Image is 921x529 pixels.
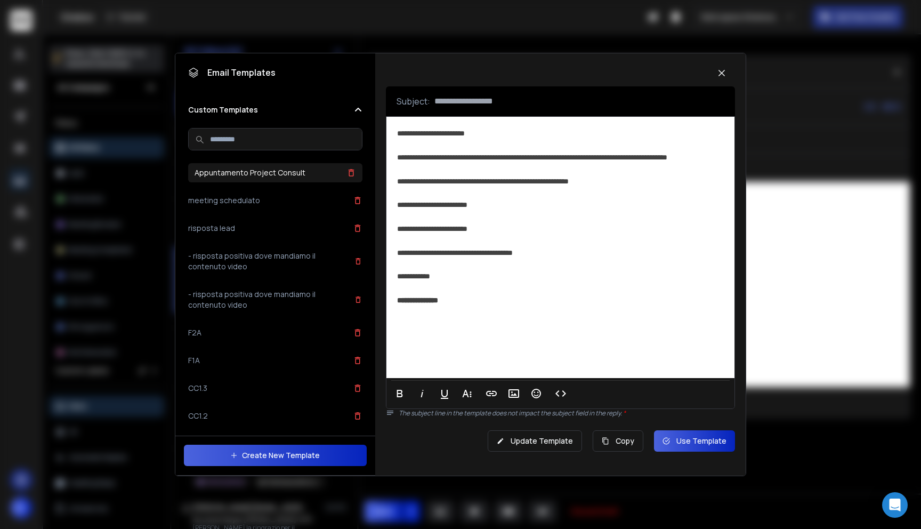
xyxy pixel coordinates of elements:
p: The subject line in the template does not impact the subject field in the [399,409,735,418]
p: Subject: [397,95,430,108]
div: Open Intercom Messenger [882,492,908,518]
button: Use Template [654,430,735,452]
button: Copy [593,430,643,452]
button: Code View [551,383,571,404]
button: Bold (⌘B) [390,383,410,404]
button: More Text [457,383,477,404]
button: Underline (⌘U) [434,383,455,404]
button: Update Template [488,430,582,452]
button: Insert Image (⌘P) [504,383,524,404]
button: Create New Template [184,445,366,466]
button: Emoticons [526,383,546,404]
span: reply. [607,408,626,418]
button: Insert Link (⌘K) [481,383,502,404]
